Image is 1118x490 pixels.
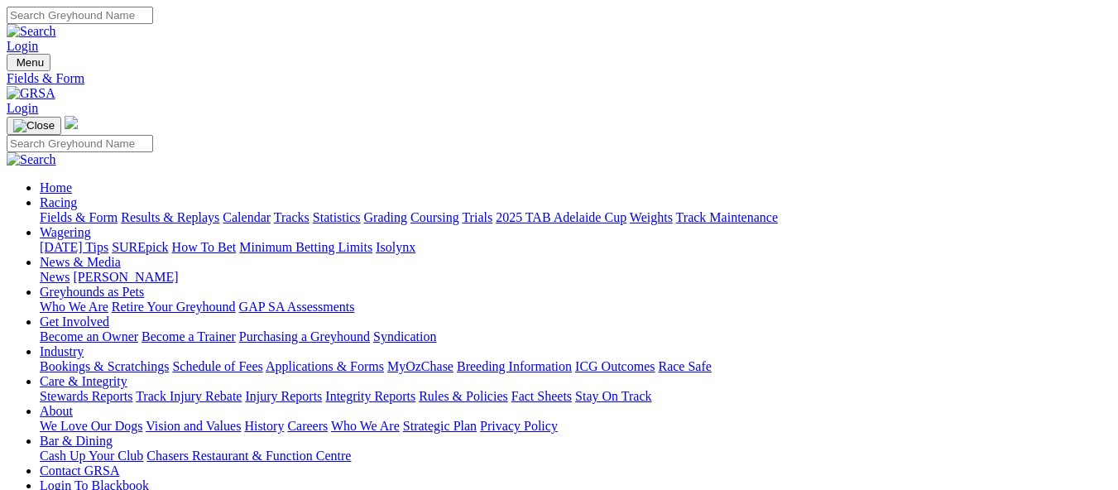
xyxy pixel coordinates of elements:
[630,210,673,224] a: Weights
[676,210,778,224] a: Track Maintenance
[7,39,38,53] a: Login
[7,86,55,101] img: GRSA
[376,240,415,254] a: Isolynx
[40,389,132,403] a: Stewards Reports
[40,270,70,284] a: News
[112,300,236,314] a: Retire Your Greyhound
[245,389,322,403] a: Injury Reports
[40,255,121,269] a: News & Media
[7,7,153,24] input: Search
[40,389,1111,404] div: Care & Integrity
[575,389,651,403] a: Stay On Track
[7,54,50,71] button: Toggle navigation
[13,119,55,132] img: Close
[7,117,61,135] button: Toggle navigation
[40,240,1111,255] div: Wagering
[121,210,219,224] a: Results & Replays
[7,135,153,152] input: Search
[172,359,262,373] a: Schedule of Fees
[419,389,508,403] a: Rules & Policies
[40,374,127,388] a: Care & Integrity
[17,56,44,69] span: Menu
[40,240,108,254] a: [DATE] Tips
[40,449,1111,464] div: Bar & Dining
[287,419,328,433] a: Careers
[40,464,119,478] a: Contact GRSA
[40,434,113,448] a: Bar & Dining
[40,359,1111,374] div: Industry
[658,359,711,373] a: Race Safe
[40,270,1111,285] div: News & Media
[40,359,169,373] a: Bookings & Scratchings
[40,419,142,433] a: We Love Our Dogs
[146,419,241,433] a: Vision and Values
[40,225,91,239] a: Wagering
[511,389,572,403] a: Fact Sheets
[65,116,78,129] img: logo-grsa-white.png
[7,152,56,167] img: Search
[244,419,284,433] a: History
[40,329,138,343] a: Become an Owner
[40,180,72,195] a: Home
[313,210,361,224] a: Statistics
[480,419,558,433] a: Privacy Policy
[496,210,626,224] a: 2025 TAB Adelaide Cup
[142,329,236,343] a: Become a Trainer
[40,419,1111,434] div: About
[274,210,309,224] a: Tracks
[387,359,453,373] a: MyOzChase
[403,419,477,433] a: Strategic Plan
[364,210,407,224] a: Grading
[7,101,38,115] a: Login
[136,389,242,403] a: Track Injury Rebate
[40,315,109,329] a: Get Involved
[462,210,492,224] a: Trials
[40,404,73,418] a: About
[112,240,168,254] a: SUREpick
[40,449,143,463] a: Cash Up Your Club
[410,210,459,224] a: Coursing
[223,210,271,224] a: Calendar
[172,240,237,254] a: How To Bet
[239,240,372,254] a: Minimum Betting Limits
[325,389,415,403] a: Integrity Reports
[40,195,77,209] a: Racing
[40,210,1111,225] div: Racing
[373,329,436,343] a: Syndication
[331,419,400,433] a: Who We Are
[457,359,572,373] a: Breeding Information
[7,71,1111,86] a: Fields & Form
[40,329,1111,344] div: Get Involved
[146,449,351,463] a: Chasers Restaurant & Function Centre
[40,300,1111,315] div: Greyhounds as Pets
[239,300,355,314] a: GAP SA Assessments
[575,359,655,373] a: ICG Outcomes
[40,300,108,314] a: Who We Are
[239,329,370,343] a: Purchasing a Greyhound
[40,210,118,224] a: Fields & Form
[40,344,84,358] a: Industry
[266,359,384,373] a: Applications & Forms
[7,24,56,39] img: Search
[73,270,178,284] a: [PERSON_NAME]
[40,285,144,299] a: Greyhounds as Pets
